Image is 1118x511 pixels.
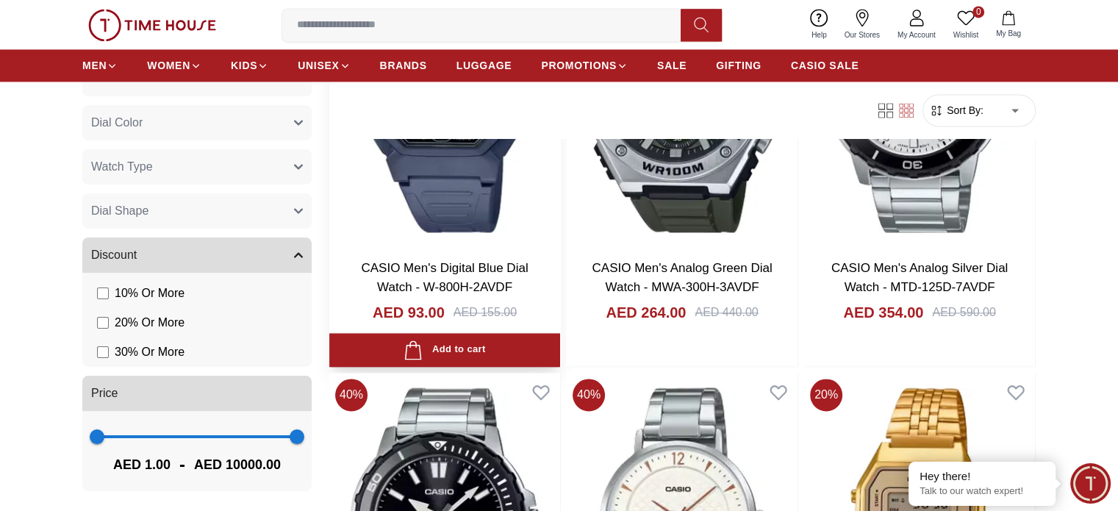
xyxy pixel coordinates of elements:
[831,261,1008,294] a: CASIO Men's Analog Silver Dial Watch - MTD-125D-7AVDF
[803,6,836,43] a: Help
[657,58,687,73] span: SALE
[791,58,859,73] span: CASIO SALE
[456,52,512,79] a: LUGGAGE
[972,6,984,18] span: 0
[920,469,1044,484] div: Hey there!
[298,52,350,79] a: UNISEX
[716,52,762,79] a: GIFTING
[944,103,983,118] span: Sort By:
[115,285,184,302] span: 10 % Or More
[892,29,942,40] span: My Account
[335,379,368,411] span: 40 %
[945,6,987,43] a: 0Wishlist
[298,58,339,73] span: UNISEX
[147,58,190,73] span: WOMEN
[932,304,995,321] div: AED 590.00
[97,346,109,358] input: 30% Or More
[456,58,512,73] span: LUGGAGE
[82,105,312,140] button: Dial Color
[82,193,312,229] button: Dial Shape
[947,29,984,40] span: Wishlist
[541,58,617,73] span: PROMOTIONS
[115,314,184,332] span: 20 % Or More
[1070,463,1111,504] div: Chat Widget
[171,453,194,476] span: -
[695,304,758,321] div: AED 440.00
[91,246,137,264] span: Discount
[82,376,312,411] button: Price
[91,385,118,402] span: Price
[97,317,109,329] input: 20% Or More
[843,302,923,323] h4: AED 354.00
[82,58,107,73] span: MEN
[329,333,560,368] button: Add to cart
[82,237,312,273] button: Discount
[82,149,312,185] button: Watch Type
[91,202,148,220] span: Dial Shape
[606,302,686,323] h4: AED 264.00
[113,454,171,475] span: AED 1.00
[373,302,445,323] h4: AED 93.00
[592,261,772,294] a: CASIO Men's Analog Green Dial Watch - MWA-300H-3AVDF
[361,261,528,294] a: CASIO Men's Digital Blue Dial Watch - W-800H-2AVDF
[380,58,427,73] span: BRANDS
[88,9,216,41] img: ...
[920,485,1044,498] p: Talk to our watch expert!
[231,58,257,73] span: KIDS
[454,304,517,321] div: AED 155.00
[97,287,109,299] input: 10% Or More
[194,454,281,475] span: AED 10000.00
[82,52,118,79] a: MEN
[791,52,859,79] a: CASIO SALE
[810,379,842,411] span: 20 %
[806,29,833,40] span: Help
[380,52,427,79] a: BRANDS
[91,158,153,176] span: Watch Type
[231,52,268,79] a: KIDS
[91,114,143,132] span: Dial Color
[573,379,605,411] span: 40 %
[115,343,184,361] span: 30 % Or More
[657,52,687,79] a: SALE
[990,28,1027,39] span: My Bag
[839,29,886,40] span: Our Stores
[404,340,485,360] div: Add to cart
[716,58,762,73] span: GIFTING
[541,52,628,79] a: PROMOTIONS
[836,6,889,43] a: Our Stores
[987,7,1030,42] button: My Bag
[929,103,983,118] button: Sort By:
[147,52,201,79] a: WOMEN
